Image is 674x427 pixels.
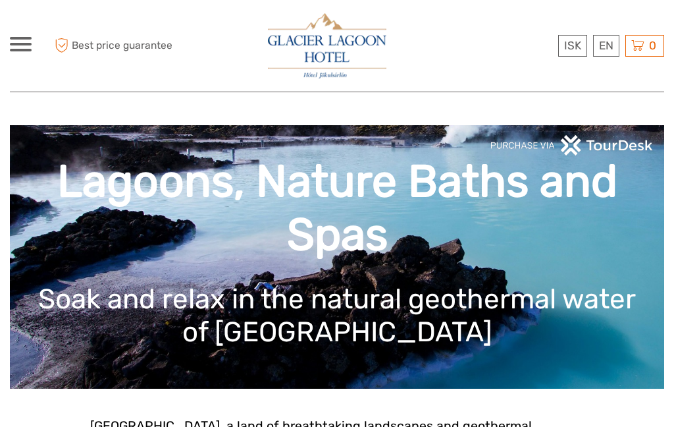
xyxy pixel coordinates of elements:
h1: Lagoons, Nature Baths and Spas [30,155,644,262]
h1: Soak and relax in the natural geothermal water of [GEOGRAPHIC_DATA] [30,283,644,349]
span: ISK [564,39,581,52]
span: 0 [647,39,658,52]
img: PurchaseViaTourDeskwhite.png [490,135,654,156]
div: EN [593,35,619,57]
span: Best price guarantee [51,35,174,57]
img: 2790-86ba44ba-e5e5-4a53-8ab7-28051417b7bc_logo_big.jpg [268,13,386,78]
